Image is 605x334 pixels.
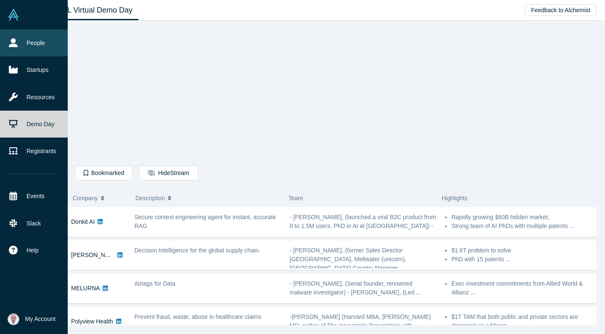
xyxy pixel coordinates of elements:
[135,189,280,207] button: Description
[451,213,592,222] li: Rapidly growing $60B hidden market;
[35,0,138,20] a: Class XL Virtual Demo Day
[451,246,592,255] li: $1.6T problem to solve
[451,279,592,297] li: Exec investment commitments from Allied World & Allianz ...
[25,315,56,323] span: My Account
[451,222,592,231] li: Strong team of AI PhDs with multiple patents ...
[290,247,406,271] span: - [PERSON_NAME], (former Sales Director [GEOGRAPHIC_DATA], Meltwater (unicorn), [GEOGRAPHIC_DATA]...
[71,218,95,225] a: Donkit AI
[451,255,592,264] li: PhD with 15 patents ...
[135,247,260,254] span: Decision Intelligence for the global supply chain.
[27,246,39,255] span: Help
[289,195,303,201] span: Team
[290,214,436,238] span: - [PERSON_NAME], (launched a viral B2C product from 0 to 1.5M users, PhD in AI at [GEOGRAPHIC_DAT...
[71,318,113,325] a: Polyview Health
[73,189,127,207] button: Company
[139,166,198,180] button: HideStream
[135,280,175,287] span: Airtags for Data
[71,285,100,292] a: MELURNA
[75,166,133,180] button: Bookmarked
[451,313,592,330] li: $1T TAM that both public and private sectors are desperate to address ...
[8,313,56,325] button: My Account
[442,195,467,201] span: Highlights
[525,4,596,16] button: Feedback to Alchemist
[135,214,276,229] span: Secure context engineering agent for instant, accurate RAG
[8,313,19,325] img: Vetri Venthan Elango's Account
[8,9,19,21] img: Alchemist Vault Logo
[135,189,165,207] span: Description
[135,313,262,320] span: Prevent fraud, waste, abuse in healthcare claims
[199,27,433,159] iframe: Alchemist Class XL Demo Day: Vault
[290,280,421,296] span: - [PERSON_NAME], (Serial founder, renowned malware investigator) - [PERSON_NAME], (Led ...
[71,252,119,258] a: [PERSON_NAME]
[73,189,98,207] span: Company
